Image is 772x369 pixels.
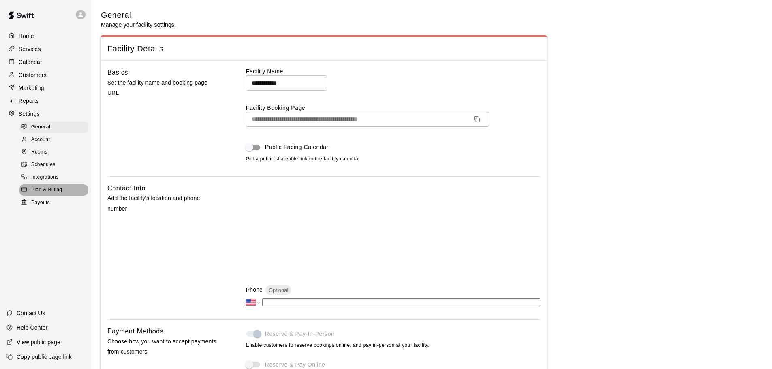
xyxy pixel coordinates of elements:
span: Facility Details [107,43,540,54]
p: Copy public page link [17,353,72,361]
a: Plan & Billing [19,184,91,196]
label: Facility Booking Page [246,104,540,112]
span: Account [31,136,50,144]
p: Customers [19,71,47,79]
h6: Payment Methods [107,326,164,337]
span: Integrations [31,173,59,181]
a: General [19,121,91,133]
span: Rooms [31,148,47,156]
p: Settings [19,110,40,118]
span: Reserve & Pay Online [265,360,325,369]
p: Add the facility's location and phone number [107,193,220,213]
span: Schedules [31,161,56,169]
div: General [19,122,88,133]
p: Services [19,45,41,53]
div: Account [19,134,88,145]
p: Set the facility name and booking page URL [107,78,220,98]
label: Facility Name [246,67,540,75]
a: Rooms [19,146,91,159]
a: Payouts [19,196,91,209]
a: Schedules [19,159,91,171]
h6: Contact Info [107,183,145,194]
p: Home [19,32,34,40]
a: Services [6,43,85,55]
p: Phone [246,286,263,294]
div: Rooms [19,147,88,158]
span: Enable customers to reserve bookings online, and pay in-person at your facility. [246,341,540,350]
p: Manage your facility settings. [101,21,176,29]
p: Contact Us [17,309,45,317]
a: Account [19,133,91,146]
iframe: Secure address input frame [244,181,542,274]
button: Copy URL [470,113,483,126]
p: Calendar [19,58,42,66]
a: Customers [6,69,85,81]
p: Reports [19,97,39,105]
p: Marketing [19,84,44,92]
div: Payouts [19,197,88,209]
span: Optional [265,287,291,293]
h5: General [101,10,176,21]
a: Calendar [6,56,85,68]
h6: Basics [107,67,128,78]
p: View public page [17,338,60,346]
a: Integrations [19,171,91,184]
div: Integrations [19,172,88,183]
p: Choose how you want to accept payments from customers [107,337,220,357]
span: Payouts [31,199,50,207]
span: Public Facing Calendar [265,143,329,151]
a: Reports [6,95,85,107]
p: Help Center [17,324,47,332]
span: Reserve & Pay-In-Person [265,330,335,338]
a: Settings [6,108,85,120]
span: Plan & Billing [31,186,62,194]
span: General [31,123,51,131]
a: Home [6,30,85,42]
a: Marketing [6,82,85,94]
div: Schedules [19,159,88,171]
span: Get a public shareable link to the facility calendar [246,155,360,163]
div: Plan & Billing [19,184,88,196]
